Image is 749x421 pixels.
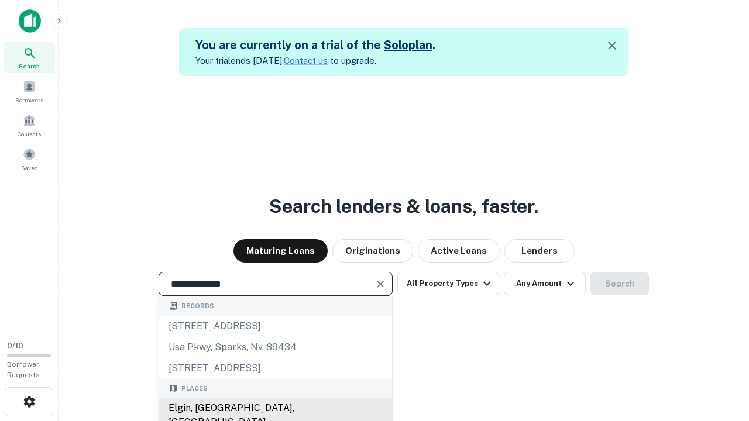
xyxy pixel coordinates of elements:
[15,95,43,105] span: Borrowers
[690,327,749,384] iframe: Chat Widget
[159,358,392,379] div: [STREET_ADDRESS]
[372,276,389,292] button: Clear
[269,192,538,220] h3: Search lenders & loans, faster.
[7,360,40,379] span: Borrower Requests
[332,239,413,263] button: Originations
[181,301,214,311] span: Records
[233,239,328,263] button: Maturing Loans
[19,61,40,71] span: Search
[7,341,23,350] span: 0 / 10
[4,143,55,175] a: Saved
[21,163,38,172] span: Saved
[504,272,586,295] button: Any Amount
[4,42,55,73] a: Search
[4,75,55,107] a: Borrowers
[418,239,500,263] button: Active Loans
[18,129,41,139] span: Contacts
[195,54,435,68] p: Your trial ends [DATE]. to upgrade.
[195,36,435,54] h5: You are currently on a trial of the .
[397,272,499,295] button: All Property Types
[4,109,55,141] a: Contacts
[159,316,392,337] div: [STREET_ADDRESS]
[284,56,328,65] a: Contact us
[181,384,208,394] span: Places
[159,337,392,358] div: usa pkwy, sparks, nv, 89434
[384,38,432,52] a: Soloplan
[504,239,575,263] button: Lenders
[19,9,41,33] img: capitalize-icon.png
